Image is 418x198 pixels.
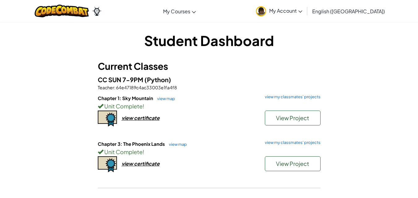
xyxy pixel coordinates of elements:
span: View Project [276,114,309,121]
span: 64e47189c4ac33003e1fa4f8 [115,85,177,90]
span: Chapter 3: The Phoenix Lands [98,141,166,147]
a: English ([GEOGRAPHIC_DATA]) [309,3,388,19]
div: view certificate [122,160,160,167]
a: My Account [253,1,305,21]
span: View Project [276,160,309,167]
img: certificate-icon.png [98,111,117,127]
div: view certificate [122,115,160,121]
img: avatar [256,6,266,16]
img: certificate-icon.png [98,156,117,172]
a: view certificate [98,115,160,121]
span: My Courses [163,8,190,15]
span: Unit Complete [103,148,143,155]
span: (Python) [144,76,171,83]
a: view my classmates' projects [262,141,321,145]
a: view my classmates' projects [262,95,321,99]
span: CC SUN 7-9PM [98,76,144,83]
span: ! [143,148,144,155]
span: Teacher [98,85,114,90]
img: Ozaria [92,6,102,16]
span: Unit Complete [103,103,143,110]
h3: Current Classes [98,59,321,73]
a: view certificate [98,160,160,167]
span: ! [143,103,144,110]
a: view map [154,96,175,101]
span: My Account [269,7,302,14]
span: English ([GEOGRAPHIC_DATA]) [312,8,385,15]
h1: Student Dashboard [98,31,321,50]
span: Chapter 1: Sky Mountain [98,95,154,101]
a: view map [166,142,187,147]
a: My Courses [160,3,199,19]
img: CodeCombat logo [35,5,89,17]
button: View Project [265,111,321,125]
span: : [114,85,115,90]
button: View Project [265,156,321,171]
